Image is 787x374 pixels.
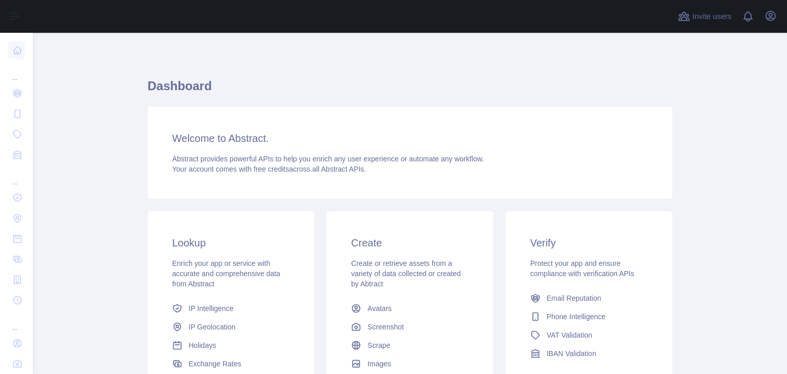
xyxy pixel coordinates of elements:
a: Images [347,355,472,373]
span: Enrich your app or service with accurate and comprehensive data from Abstract [172,259,280,288]
a: Scrape [347,336,472,355]
span: Abstract provides powerful APIs to help you enrich any user experience or automate any workflow. [172,155,484,163]
a: Exchange Rates [168,355,294,373]
a: VAT Validation [526,326,652,344]
a: IBAN Validation [526,344,652,363]
span: Holidays [189,340,216,350]
div: ... [8,166,25,186]
h3: Verify [530,236,648,250]
div: ... [8,61,25,82]
span: Exchange Rates [189,359,241,369]
span: IBAN Validation [547,348,596,359]
span: Invite users [692,11,732,23]
span: IP Geolocation [189,322,236,332]
a: IP Intelligence [168,299,294,318]
h3: Create [351,236,468,250]
span: Email Reputation [547,293,602,303]
h1: Dashboard [148,78,672,102]
a: Screenshot [347,318,472,336]
span: Screenshot [367,322,404,332]
h3: Lookup [172,236,289,250]
span: Your account comes with across all Abstract APIs. [172,165,366,173]
h3: Welcome to Abstract. [172,131,648,146]
button: Invite users [676,8,734,25]
span: Avatars [367,303,391,314]
span: Phone Intelligence [547,311,606,322]
a: Email Reputation [526,289,652,307]
span: Protect your app and ensure compliance with verification APIs [530,259,634,278]
span: Create or retrieve assets from a variety of data collected or created by Abtract [351,259,461,288]
span: free credits [254,165,289,173]
a: IP Geolocation [168,318,294,336]
span: VAT Validation [547,330,592,340]
a: Phone Intelligence [526,307,652,326]
span: IP Intelligence [189,303,234,314]
div: ... [8,311,25,332]
a: Avatars [347,299,472,318]
span: Images [367,359,391,369]
span: Scrape [367,340,390,350]
a: Holidays [168,336,294,355]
